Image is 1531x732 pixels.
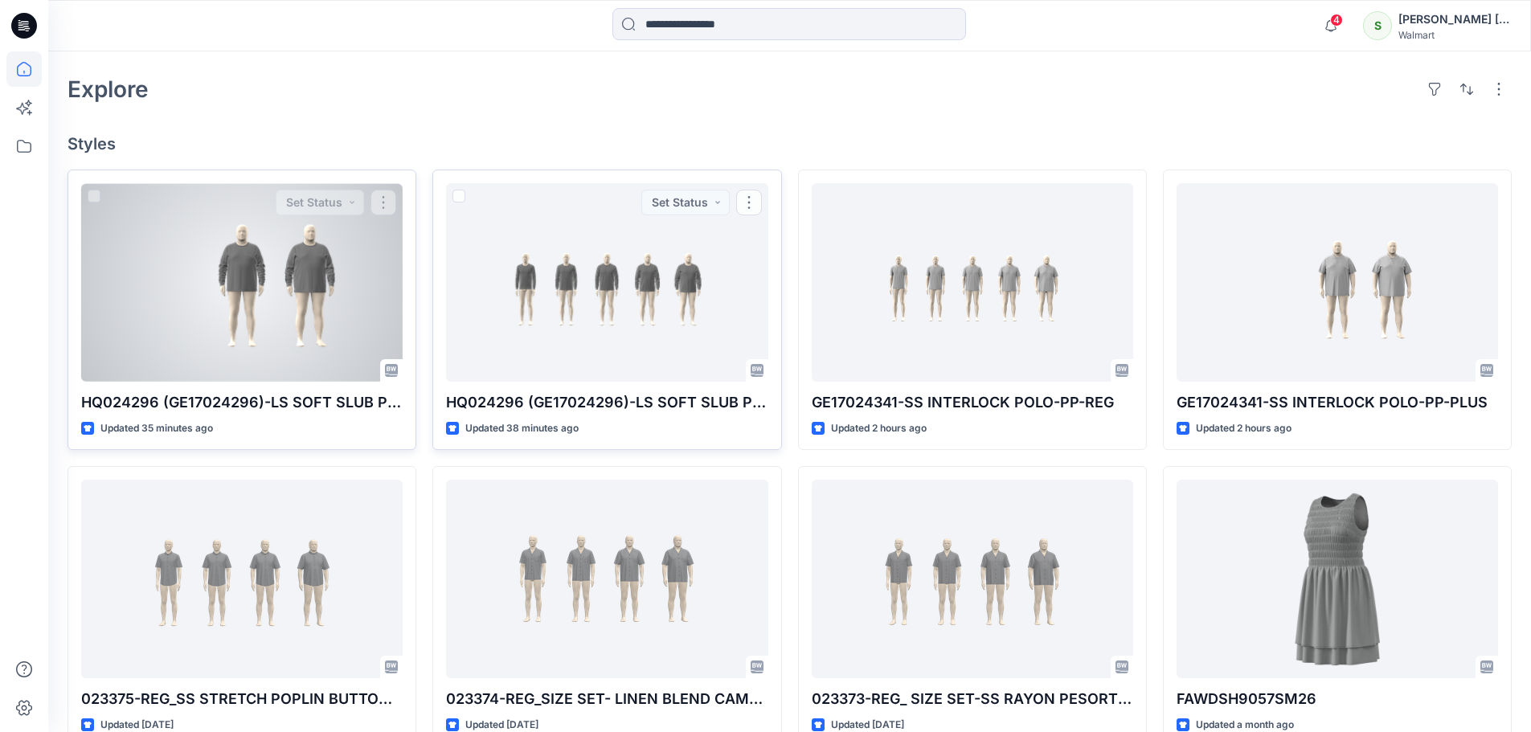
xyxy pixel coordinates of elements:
[1177,480,1498,678] a: FAWDSH9057SM26
[81,183,403,382] a: HQ024296 (GE17024296)-LS SOFT SLUB POCKET CREW-PLUS
[446,391,768,414] p: HQ024296 (GE17024296)-LS SOFT SLUB POCKET CREW-REG
[831,420,927,437] p: Updated 2 hours ago
[68,76,149,102] h2: Explore
[812,480,1133,678] a: 023373-REG_ SIZE SET-SS RAYON PESORT SHIRT-12-08-25
[1330,14,1343,27] span: 4
[1177,183,1498,382] a: GE17024341-SS INTERLOCK POLO-PP-PLUS
[100,420,213,437] p: Updated 35 minutes ago
[81,480,403,678] a: 023375-REG_SS STRETCH POPLIN BUTTON DOWN-20-08-25
[465,420,579,437] p: Updated 38 minutes ago
[81,688,403,710] p: 023375-REG_SS STRETCH POPLIN BUTTON DOWN-20-08-25
[812,688,1133,710] p: 023373-REG_ SIZE SET-SS RAYON PESORT SHIRT-12-08-25
[446,480,768,678] a: 023374-REG_SIZE SET- LINEN BLEND CAMP SHIRT (12-08-25)
[446,183,768,382] a: HQ024296 (GE17024296)-LS SOFT SLUB POCKET CREW-REG
[1196,420,1292,437] p: Updated 2 hours ago
[1398,10,1511,29] div: [PERSON_NAME] ​[PERSON_NAME]
[1363,11,1392,40] div: S​
[812,183,1133,382] a: GE17024341-SS INTERLOCK POLO-PP-REG
[1398,29,1511,41] div: Walmart
[812,391,1133,414] p: GE17024341-SS INTERLOCK POLO-PP-REG
[68,134,1512,153] h4: Styles
[1177,688,1498,710] p: FAWDSH9057SM26
[81,391,403,414] p: HQ024296 (GE17024296)-LS SOFT SLUB POCKET CREW-PLUS
[1177,391,1498,414] p: GE17024341-SS INTERLOCK POLO-PP-PLUS
[446,688,768,710] p: 023374-REG_SIZE SET- LINEN BLEND CAMP SHIRT ([DATE])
